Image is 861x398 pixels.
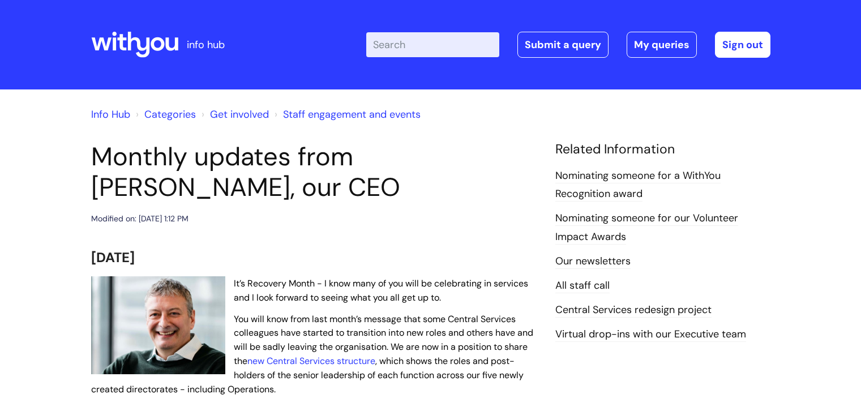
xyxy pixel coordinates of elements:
a: Nominating someone for a WithYou Recognition award [555,169,721,202]
a: Central Services redesign project [555,303,712,318]
a: Submit a query [517,32,609,58]
li: Get involved [199,105,269,123]
img: WithYou Chief Executive Simon Phillips pictured looking at the camera and smiling [91,276,225,375]
a: Staff engagement and events [283,108,421,121]
h4: Related Information [555,142,770,157]
div: Modified on: [DATE] 1:12 PM [91,212,189,226]
a: Sign out [715,32,770,58]
a: All staff call [555,279,610,293]
span: It’s Recovery Month - I know many of you will be celebrating in services and I look forward to se... [234,277,528,303]
a: Info Hub [91,108,130,121]
li: Staff engagement and events [272,105,421,123]
input: Search [366,32,499,57]
a: Categories [144,108,196,121]
p: info hub [187,36,225,54]
li: Solution home [133,105,196,123]
div: | - [366,32,770,58]
span: You will know from last month’s message that some Central Services colleagues have started to tra... [91,313,533,395]
a: My queries [627,32,697,58]
a: Virtual drop-ins with our Executive team [555,327,746,342]
a: Nominating someone for our Volunteer Impact Awards [555,211,738,244]
a: Our newsletters [555,254,631,269]
span: [DATE] [91,249,135,266]
a: Get involved [210,108,269,121]
a: new Central Services structure [247,355,375,367]
h1: Monthly updates from [PERSON_NAME], our CEO [91,142,538,203]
